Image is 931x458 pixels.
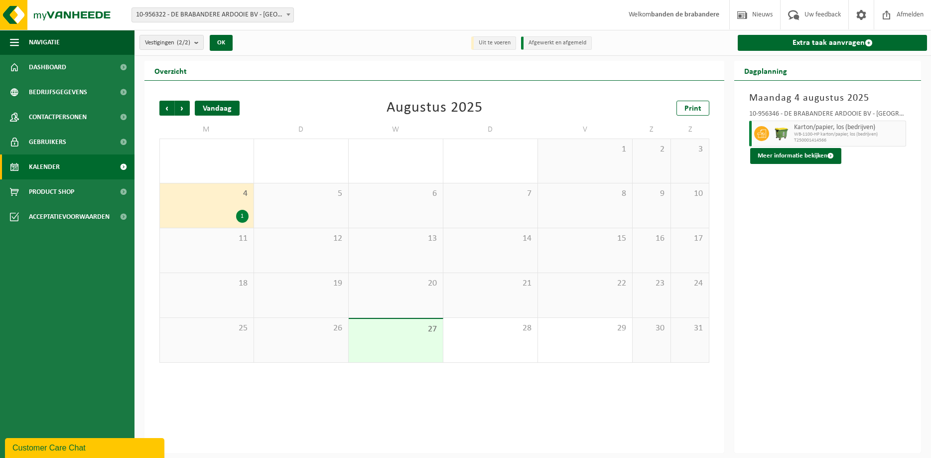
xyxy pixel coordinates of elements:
span: 28 [448,323,532,334]
count: (2/2) [177,39,190,46]
td: Z [633,121,671,139]
span: T250001414566 [794,138,903,144]
img: WB-1100-HPE-GN-50 [774,126,789,141]
span: 10 [676,188,704,199]
span: 6 [354,188,438,199]
span: 24 [676,278,704,289]
span: Volgende [175,101,190,116]
a: Print [676,101,709,116]
span: 20 [354,278,438,289]
strong: banden de brabandere [651,11,719,18]
div: 10-956346 - DE BRABANDERE ARDOOIE BV - [GEOGRAPHIC_DATA] [749,111,906,121]
td: Z [671,121,709,139]
span: 8 [543,188,627,199]
span: Bedrijfsgegevens [29,80,87,105]
span: Contactpersonen [29,105,87,130]
span: Gebruikers [29,130,66,154]
span: Acceptatievoorwaarden [29,204,110,229]
span: 13 [354,233,438,244]
span: Vestigingen [145,35,190,50]
span: 27 [354,324,438,335]
td: W [349,121,443,139]
span: Vorige [159,101,174,116]
span: 22 [543,278,627,289]
span: 3 [676,144,704,155]
h2: Dagplanning [734,61,797,80]
span: 30 [638,323,665,334]
button: Vestigingen(2/2) [139,35,204,50]
span: 1 [543,144,627,155]
span: Navigatie [29,30,60,55]
button: Meer informatie bekijken [750,148,841,164]
div: 1 [236,210,249,223]
span: Product Shop [29,179,74,204]
span: 15 [543,233,627,244]
span: Karton/papier, los (bedrijven) [794,124,903,132]
td: D [254,121,349,139]
span: 2 [638,144,665,155]
div: Vandaag [195,101,240,116]
span: Dashboard [29,55,66,80]
span: 12 [259,233,343,244]
span: 5 [259,188,343,199]
div: Augustus 2025 [387,101,483,116]
td: M [159,121,254,139]
h2: Overzicht [144,61,197,80]
span: Kalender [29,154,60,179]
h3: Maandag 4 augustus 2025 [749,91,906,106]
span: 10-956322 - DE BRABANDERE ARDOOIE BV - ARDOOIE [132,8,293,22]
span: 25 [165,323,249,334]
td: V [538,121,633,139]
span: 26 [259,323,343,334]
td: D [443,121,538,139]
span: Print [684,105,701,113]
span: 21 [448,278,532,289]
span: 10-956322 - DE BRABANDERE ARDOOIE BV - ARDOOIE [132,7,294,22]
span: 14 [448,233,532,244]
li: Afgewerkt en afgemeld [521,36,592,50]
span: 4 [165,188,249,199]
li: Uit te voeren [471,36,516,50]
span: 16 [638,233,665,244]
span: 31 [676,323,704,334]
span: 23 [638,278,665,289]
span: 17 [676,233,704,244]
span: 11 [165,233,249,244]
button: OK [210,35,233,51]
a: Extra taak aanvragen [738,35,927,51]
span: 9 [638,188,665,199]
span: 18 [165,278,249,289]
span: WB-1100-HP karton/papier, los (bedrijven) [794,132,903,138]
span: 29 [543,323,627,334]
iframe: chat widget [5,436,166,458]
span: 7 [448,188,532,199]
span: 19 [259,278,343,289]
